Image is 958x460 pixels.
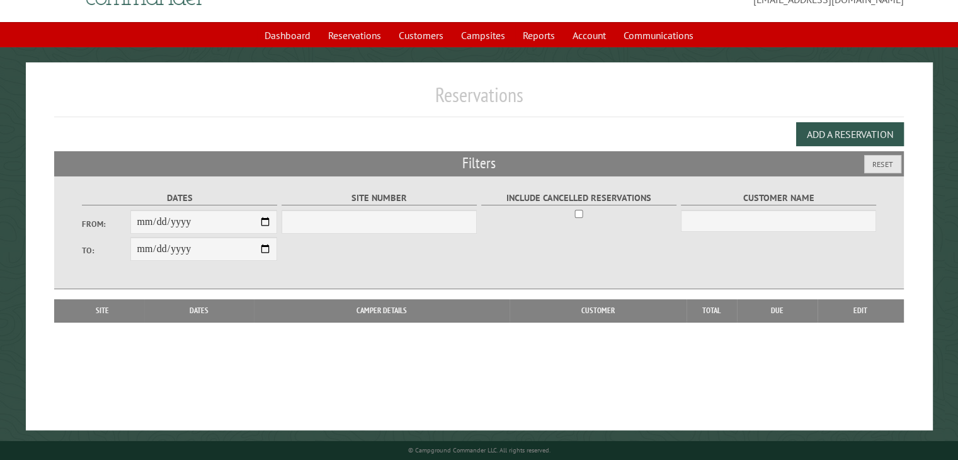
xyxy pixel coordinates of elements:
[321,23,389,47] a: Reservations
[82,191,278,205] label: Dates
[616,23,701,47] a: Communications
[510,299,687,322] th: Customer
[54,151,904,175] h2: Filters
[144,299,254,322] th: Dates
[737,299,818,322] th: Due
[391,23,451,47] a: Customers
[796,122,904,146] button: Add a Reservation
[453,23,513,47] a: Campsites
[82,244,131,256] label: To:
[60,299,144,322] th: Site
[481,191,677,205] label: Include Cancelled Reservations
[257,23,318,47] a: Dashboard
[565,23,613,47] a: Account
[54,83,904,117] h1: Reservations
[818,299,904,322] th: Edit
[254,299,510,322] th: Camper Details
[864,155,901,173] button: Reset
[408,446,550,454] small: © Campground Commander LLC. All rights reserved.
[687,299,737,322] th: Total
[282,191,477,205] label: Site Number
[681,191,877,205] label: Customer Name
[515,23,562,47] a: Reports
[82,218,131,230] label: From:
